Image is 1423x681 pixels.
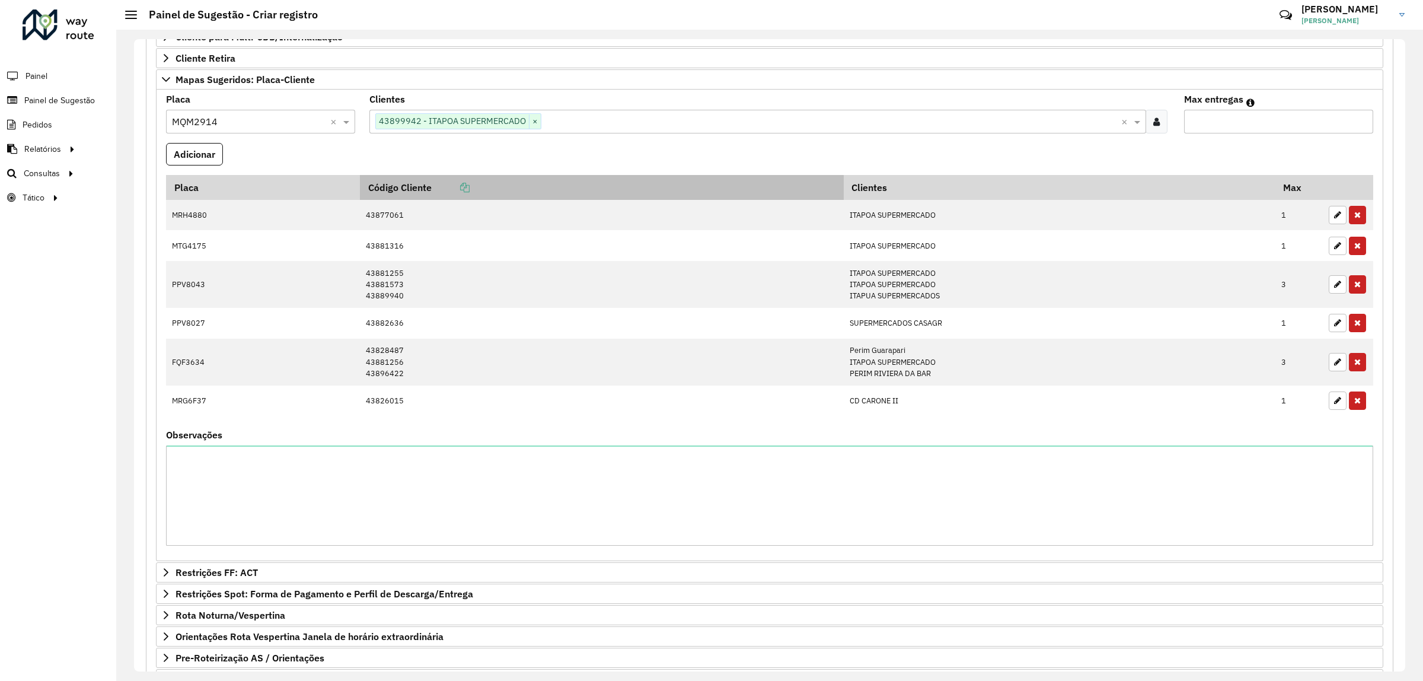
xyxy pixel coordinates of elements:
span: Rota Noturna/Vespertina [176,610,285,620]
a: Orientações Rota Vespertina Janela de horário extraordinária [156,626,1383,647]
td: Perim Guarapari ITAPOA SUPERMERCADO PERIM RIVIERA DA BAR [844,339,1275,386]
span: Tático [23,192,44,204]
button: Adicionar [166,143,223,166]
label: Observações [166,428,222,442]
span: × [529,114,541,129]
a: Copiar [432,182,470,193]
label: Placa [166,92,190,106]
span: 43899942 - ITAPOA SUPERMERCADO [376,114,529,128]
span: Restrições FF: ACT [176,568,258,577]
a: Rota Noturna/Vespertina [156,605,1383,625]
td: FQF3634 [166,339,360,386]
span: [PERSON_NAME] [1301,15,1390,26]
a: Contato Rápido [1273,2,1298,28]
span: Relatórios [24,143,61,155]
label: Max entregas [1184,92,1243,106]
h2: Painel de Sugestão - Criar registro [137,8,318,21]
td: 1 [1275,308,1323,339]
th: Max [1275,175,1323,200]
td: 43881255 43881573 43889940 [360,261,844,308]
span: Pre-Roteirização AS / Orientações [176,653,324,663]
td: SUPERMERCADOS CASAGR [844,308,1275,339]
span: Painel [25,70,47,82]
a: Mapas Sugeridos: Placa-Cliente [156,69,1383,90]
td: 3 [1275,261,1323,308]
a: Restrições FF: ACT [156,562,1383,583]
td: CD CARONE II [844,386,1275,416]
span: Mapas Sugeridos: Placa-Cliente [176,75,315,84]
td: 43877061 [360,200,844,231]
td: 43882636 [360,308,844,339]
a: Restrições Spot: Forma de Pagamento e Perfil de Descarga/Entrega [156,584,1383,604]
span: Pedidos [23,119,52,131]
td: MRH4880 [166,200,360,231]
span: Cliente Retira [176,53,235,63]
td: 1 [1275,386,1323,416]
td: 43826015 [360,386,844,416]
span: Cliente para Multi-CDD/Internalização [176,32,343,42]
th: Código Cliente [360,175,844,200]
em: Máximo de clientes que serão colocados na mesma rota com os clientes informados [1246,98,1255,107]
td: MTG4175 [166,230,360,261]
span: Clear all [330,114,340,129]
span: Restrições Spot: Forma de Pagamento e Perfil de Descarga/Entrega [176,589,473,599]
td: MRG6F37 [166,386,360,416]
td: PPV8043 [166,261,360,308]
a: Cliente Retira [156,48,1383,68]
td: 43828487 43881256 43896422 [360,339,844,386]
td: 1 [1275,200,1323,231]
span: Consultas [24,167,60,180]
td: PPV8027 [166,308,360,339]
td: 3 [1275,339,1323,386]
td: ITAPOA SUPERMERCADO [844,230,1275,261]
td: ITAPOA SUPERMERCADO [844,200,1275,231]
span: Painel de Sugestão [24,94,95,107]
td: ITAPOA SUPERMERCADO ITAPOA SUPERMERCADO ITAPUA SUPERMERCADOS [844,261,1275,308]
span: Orientações Rota Vespertina Janela de horário extraordinária [176,632,444,641]
span: Clear all [1121,114,1131,129]
a: Pre-Roteirização AS / Orientações [156,648,1383,668]
td: 43881316 [360,230,844,261]
h3: [PERSON_NAME] [1301,4,1390,15]
div: Mapas Sugeridos: Placa-Cliente [156,90,1383,562]
th: Clientes [844,175,1275,200]
th: Placa [166,175,360,200]
label: Clientes [369,92,405,106]
td: 1 [1275,230,1323,261]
